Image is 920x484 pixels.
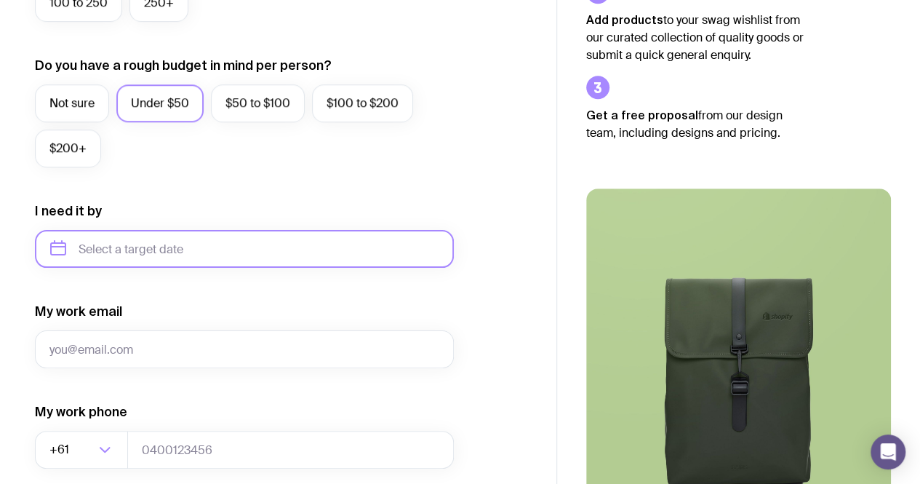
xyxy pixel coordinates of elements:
input: 0400123456 [127,431,454,469]
label: I need it by [35,202,102,220]
div: Search for option [35,431,128,469]
label: Do you have a rough budget in mind per person? [35,57,332,74]
label: My work phone [35,403,127,421]
strong: Add products [586,13,663,26]
label: My work email [35,303,122,320]
div: Open Intercom Messenger [871,435,905,469]
label: Not sure [35,84,109,122]
p: to your swag wishlist from our curated collection of quality goods or submit a quick general enqu... [586,11,804,64]
label: $50 to $100 [211,84,305,122]
input: Search for option [72,431,95,469]
strong: Get a free proposal [586,108,698,122]
input: you@email.com [35,330,454,368]
label: $200+ [35,130,101,167]
label: $100 to $200 [312,84,413,122]
p: from our design team, including designs and pricing. [586,106,804,142]
label: Under $50 [116,84,204,122]
span: +61 [49,431,72,469]
input: Select a target date [35,230,454,268]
